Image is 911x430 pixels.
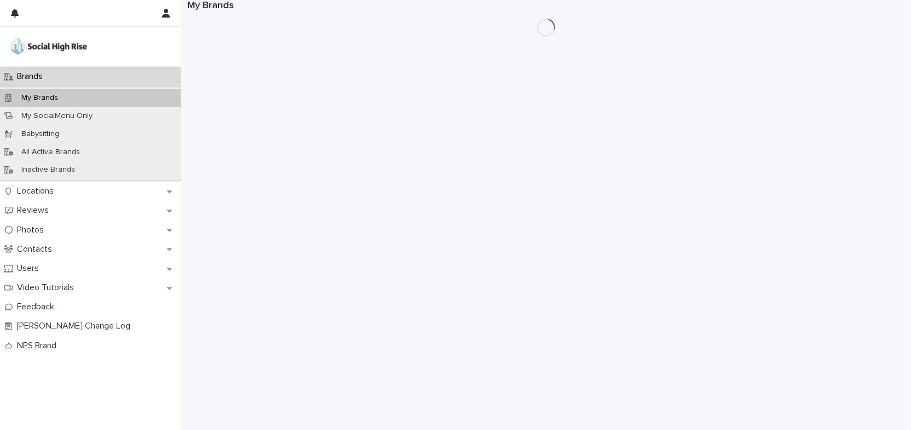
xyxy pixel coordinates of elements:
[13,165,84,174] p: Inactive Brands
[9,36,89,58] img: o5DnuTxEQV6sW9jFYBBf
[13,225,53,235] p: Photos
[13,129,68,139] p: Babysitting
[13,93,67,103] p: My Brands
[13,148,89,157] p: All Active Brands
[13,282,83,293] p: Video Tutorials
[13,302,63,312] p: Feedback
[13,71,51,82] p: Brands
[13,263,48,274] p: Users
[13,341,65,351] p: NPS Brand
[13,321,139,331] p: [PERSON_NAME] Change Log
[13,205,58,216] p: Reviews
[13,244,61,254] p: Contacts
[13,186,62,196] p: Locations
[13,111,101,121] p: My SocialMenu Only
